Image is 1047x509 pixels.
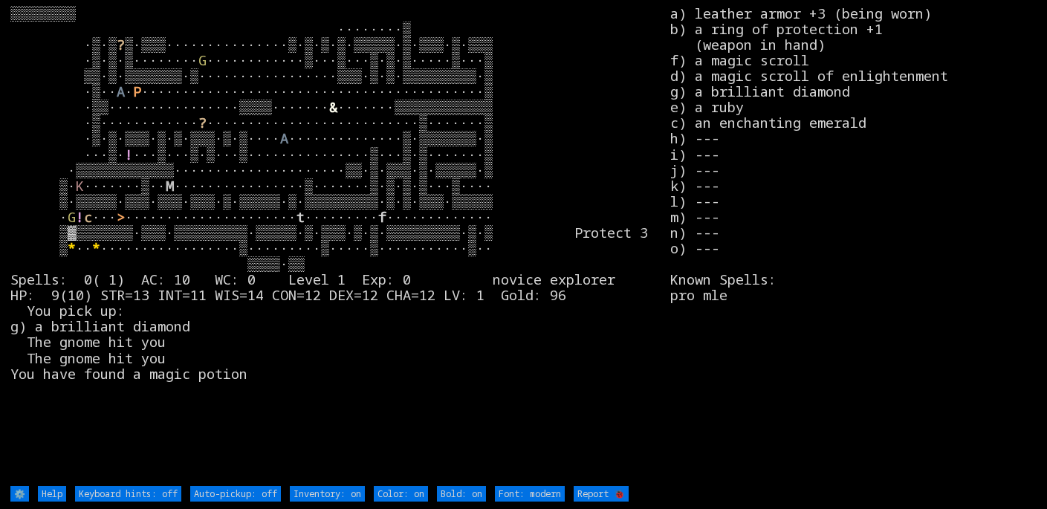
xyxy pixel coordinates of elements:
[574,486,629,502] input: Report 🐞
[374,486,428,502] input: Color: on
[437,486,486,502] input: Bold: on
[125,145,133,163] font: !
[68,207,76,226] font: G
[10,5,670,484] larn: ▒▒▒▒▒▒▒▒ ········▒ ·▒·▒ ▒·▒▒▒···············▒·▒·▒·▒·▒▒▒▒▒·▒·▒▒▒·▒·▒▒▒ ·▒·▒·▒········ ············...
[378,207,386,226] font: f
[290,486,365,502] input: Inventory: on
[296,207,305,226] font: t
[198,113,207,132] font: ?
[117,82,125,100] font: A
[198,51,207,69] font: G
[133,82,141,100] font: P
[10,486,29,502] input: ⚙️
[84,207,92,226] font: c
[38,486,66,502] input: Help
[117,35,125,54] font: ?
[117,207,125,226] font: >
[75,486,181,502] input: Keyboard hints: off
[495,486,565,502] input: Font: modern
[670,5,1037,484] stats: a) leather armor +3 (being worn) b) a ring of protection +1 (weapon in hand) f) a magic scroll d)...
[190,486,281,502] input: Auto-pickup: off
[280,129,288,147] font: A
[76,207,84,226] font: !
[166,176,174,195] font: M
[76,176,84,195] font: K
[329,97,337,116] font: &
